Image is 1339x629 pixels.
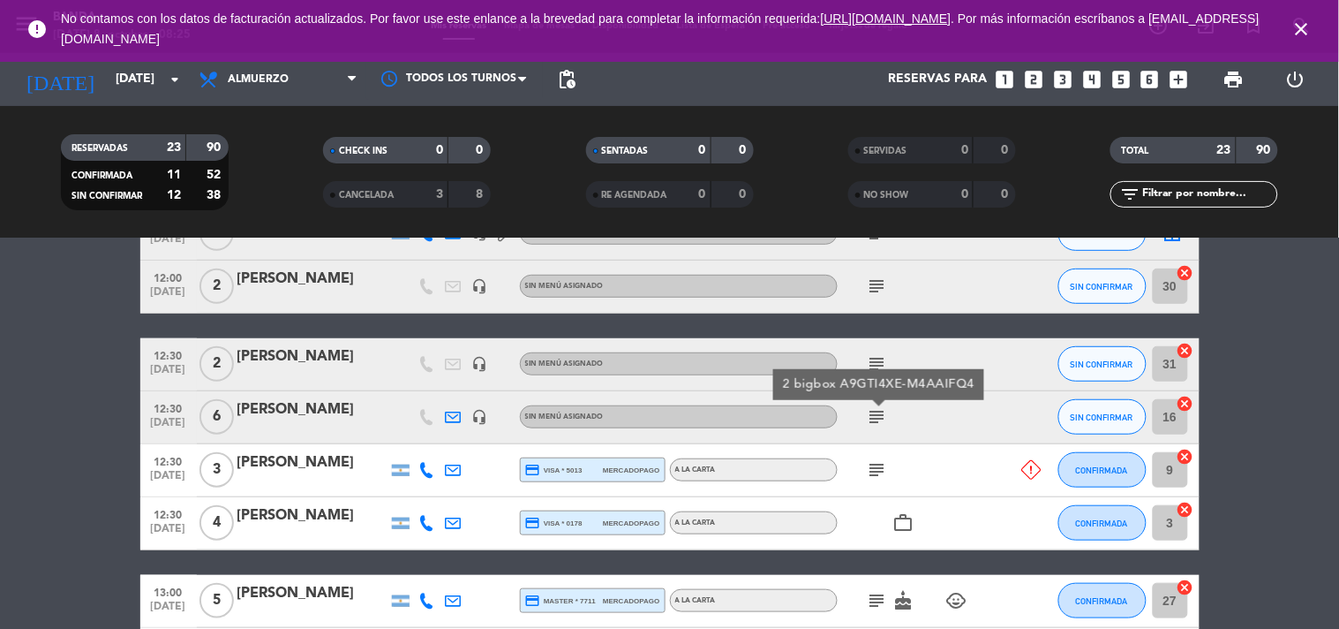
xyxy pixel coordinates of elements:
[237,582,387,605] div: [PERSON_NAME]
[237,504,387,527] div: [PERSON_NAME]
[525,413,604,421] span: Sin menú asignado
[525,462,541,478] i: credit_card
[207,169,224,181] strong: 52
[1121,147,1148,155] span: TOTAL
[1058,505,1147,541] button: CONFIRMADA
[339,191,394,200] span: CANCELADA
[147,398,191,418] span: 12:30
[1217,144,1231,156] strong: 23
[1058,346,1147,382] button: SIN CONFIRMAR
[525,360,604,368] span: Sin menú asignado
[603,465,659,476] span: mercadopago
[147,470,191,490] span: [DATE]
[556,69,577,90] span: pending_actions
[1071,360,1133,369] span: SIN CONFIRMAR
[1177,448,1194,466] i: cancel
[867,276,888,297] i: subject
[525,515,583,531] span: visa * 0178
[675,466,716,474] span: A LA CARTA
[147,523,191,543] span: [DATE]
[71,192,142,201] span: SIN CONFIRMAR
[436,144,443,156] strong: 0
[675,519,716,527] span: A LA CARTA
[821,11,952,26] a: [URL][DOMAIN_NAME]
[1140,185,1277,204] input: Filtrar por nombre...
[1177,501,1194,519] i: cancel
[147,233,191,254] span: [DATE]
[864,147,907,155] span: SERVIDAS
[961,188,968,201] strong: 0
[1139,68,1162,91] i: looks_6
[199,399,234,435] span: 6
[525,515,541,531] i: credit_card
[961,144,968,156] strong: 0
[164,69,185,90] i: arrow_drop_down
[147,267,191,287] span: 12:00
[864,191,909,200] span: NO SHOW
[1223,69,1245,90] span: print
[525,462,583,478] span: visa * 5013
[237,268,387,291] div: [PERSON_NAME]
[199,452,234,488] span: 3
[477,144,487,156] strong: 0
[946,590,967,611] i: child_care
[147,417,191,437] span: [DATE]
[237,451,387,474] div: [PERSON_NAME]
[525,593,541,609] i: credit_card
[602,191,667,200] span: RE AGENDADA
[1265,53,1326,106] div: LOG OUT
[147,581,191,602] span: 13:00
[1058,269,1147,304] button: SIN CONFIRMAR
[1071,229,1133,239] span: SIN CONFIRMAR
[867,353,888,375] i: subject
[1058,452,1147,488] button: CONFIRMADA
[699,188,706,201] strong: 0
[525,283,604,290] span: Sin menú asignado
[237,345,387,368] div: [PERSON_NAME]
[993,68,1016,91] i: looks_one
[1168,68,1191,91] i: add_box
[1119,184,1140,205] i: filter_list
[71,171,132,180] span: CONFIRMADA
[1071,282,1133,292] span: SIN CONFIRMAR
[603,518,659,529] span: mercadopago
[893,512,914,534] i: work_outline
[472,356,488,372] i: headset_mic
[603,595,659,607] span: mercadopago
[199,346,234,382] span: 2
[1071,413,1133,422] span: SIN CONFIRMAR
[867,406,888,428] i: subject
[888,72,987,87] span: Reservas para
[477,188,487,201] strong: 8
[1001,188,1012,201] strong: 0
[13,60,107,99] i: [DATE]
[1076,466,1128,475] span: CONFIRMADA
[1080,68,1103,91] i: looks_4
[1110,68,1132,91] i: looks_5
[867,590,888,611] i: subject
[1177,395,1194,413] i: cancel
[436,188,443,201] strong: 3
[1051,68,1074,91] i: looks_3
[61,11,1260,46] a: . Por más información escríbanos a [EMAIL_ADDRESS][DOMAIN_NAME]
[1076,519,1128,528] span: CONFIRMADA
[893,590,914,611] i: cake
[228,73,289,86] span: Almuerzo
[147,504,191,524] span: 12:30
[472,409,488,425] i: headset_mic
[207,189,224,201] strong: 38
[199,583,234,618] span: 5
[675,597,716,604] span: A LA CARTA
[339,147,387,155] span: CHECK INS
[1001,144,1012,156] strong: 0
[1257,144,1275,156] strong: 90
[1058,399,1147,435] button: SIN CONFIRMAR
[207,141,224,154] strong: 90
[167,189,181,201] strong: 12
[1022,68,1045,91] i: looks_two
[1177,342,1194,360] i: cancel
[167,169,181,181] strong: 11
[199,269,234,304] span: 2
[1177,264,1194,282] i: cancel
[1058,583,1147,618] button: CONFIRMADA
